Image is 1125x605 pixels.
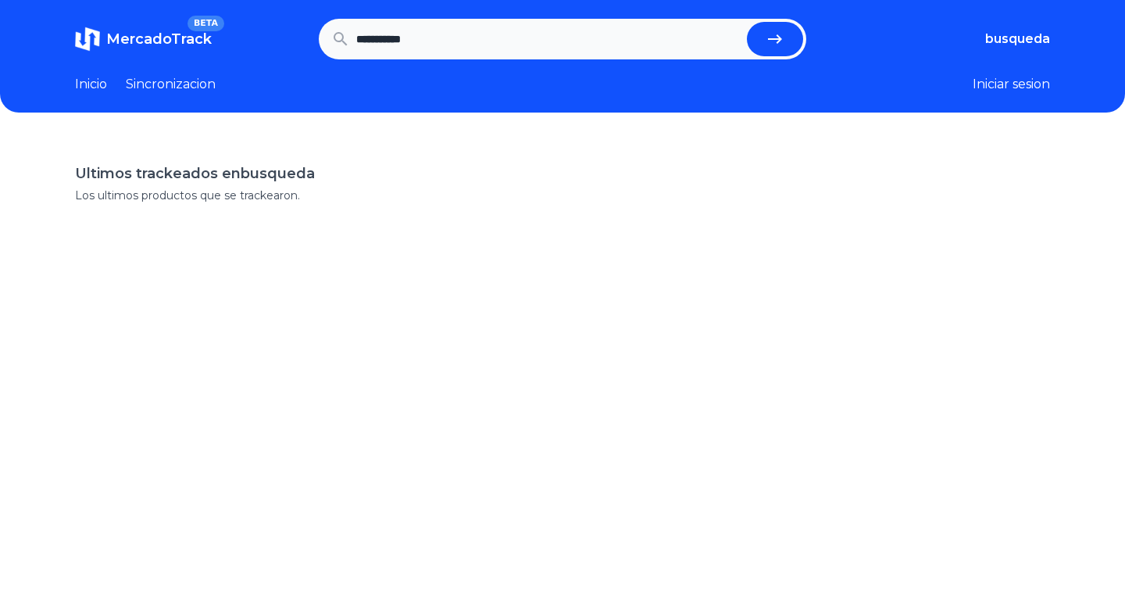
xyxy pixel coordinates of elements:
[126,75,216,94] a: Sincronizacion
[973,75,1050,94] button: Iniciar sesion
[985,30,1050,48] button: busqueda
[75,75,107,94] a: Inicio
[75,27,100,52] img: MercadoTrack
[106,30,212,48] span: MercadoTrack
[75,163,1050,184] h1: Ultimos trackeados en busqueda
[75,27,212,52] a: MercadoTrackBETA
[187,16,224,31] span: BETA
[75,188,1050,203] p: Los ultimos productos que se trackearon.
